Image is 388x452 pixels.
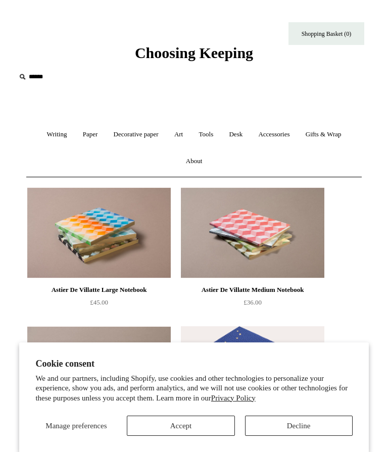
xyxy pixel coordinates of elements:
[222,121,250,148] a: Desk
[35,359,352,369] h2: Cookie consent
[27,284,171,325] a: Astier De Villatte Large Notebook £45.00
[251,121,297,148] a: Accessories
[27,187,171,278] img: Astier De Villatte Large Notebook
[299,121,349,148] a: Gifts & Wrap
[27,187,171,278] a: Astier De Villatte Large Notebook Astier De Villatte Large Notebook
[35,416,117,436] button: Manage preferences
[30,284,168,296] div: Astier De Villatte Large Notebook
[76,121,105,148] a: Paper
[181,326,324,417] img: Choosing Keeping Leather Dreams Notebook
[183,284,322,296] div: Astier De Villatte Medium Notebook
[45,422,107,430] span: Manage preferences
[181,187,324,278] a: Astier De Villatte Medium Notebook Astier De Villatte Medium Notebook
[135,44,253,61] span: Choosing Keeping
[288,22,364,45] a: Shopping Basket (0)
[27,326,171,417] a: Astier De Villatte Pocket Notebook Astier De Villatte Pocket Notebook
[167,121,190,148] a: Art
[35,374,352,404] p: We and our partners, including Shopify, use cookies and other technologies to personalize your ex...
[127,416,234,436] button: Accept
[107,121,166,148] a: Decorative paper
[181,326,324,417] a: Choosing Keeping Leather Dreams Notebook Choosing Keeping Leather Dreams Notebook
[181,284,324,325] a: Astier De Villatte Medium Notebook £36.00
[192,121,221,148] a: Tools
[245,416,353,436] button: Decline
[90,298,108,306] span: £45.00
[135,53,253,60] a: Choosing Keeping
[211,394,256,402] a: Privacy Policy
[179,148,210,175] a: About
[181,187,324,278] img: Astier De Villatte Medium Notebook
[39,121,74,148] a: Writing
[244,298,262,306] span: £36.00
[27,326,171,417] img: Astier De Villatte Pocket Notebook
